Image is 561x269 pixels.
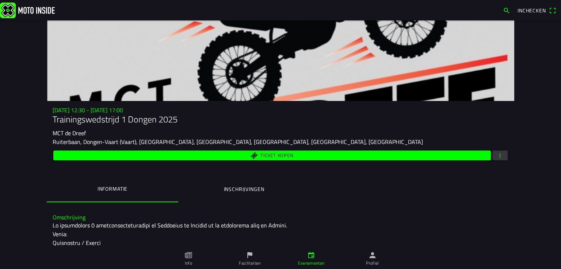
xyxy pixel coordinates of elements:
[184,251,192,259] ion-icon: paper
[518,7,546,14] span: Inchecken
[53,129,86,137] ion-text: MCT de Dreef
[514,4,560,16] a: Incheckenqr scanner
[53,137,423,146] ion-text: Ruiterbaan, Dongen-Vaart (Vaart), [GEOGRAPHIC_DATA], [GEOGRAPHIC_DATA], [GEOGRAPHIC_DATA], [GEOGR...
[246,251,254,259] ion-icon: flag
[224,185,264,193] ion-label: Inschrijvingen
[53,114,508,125] h1: Trainingswedstrijd 1 Dongen 2025
[366,260,379,266] ion-label: Profiel
[260,153,293,158] span: Ticket kopen
[53,214,508,221] h3: Omschrijving
[239,260,260,266] ion-label: Faciliteiten
[98,185,127,193] ion-label: Informatie
[499,4,514,16] a: search
[369,251,377,259] ion-icon: person
[185,260,192,266] ion-label: Info
[298,260,325,266] ion-label: Evenementen
[307,251,315,259] ion-icon: calendar
[53,107,508,114] h3: [DATE] 12:30 - [DATE] 17:00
